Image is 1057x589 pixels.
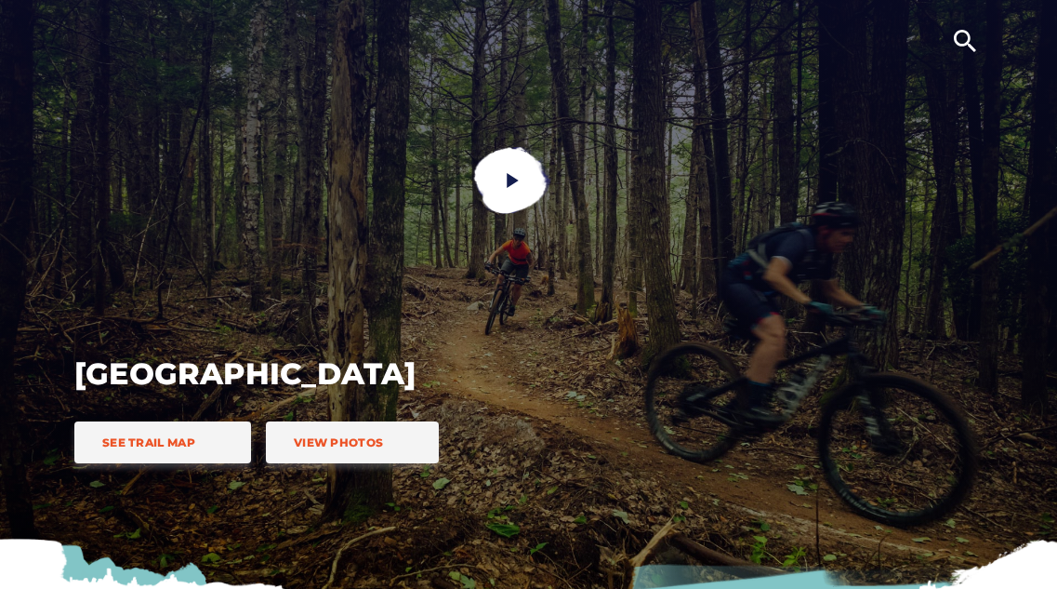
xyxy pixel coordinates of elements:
a: View Photos trail icon [266,422,439,463]
ion-icon: play [503,171,522,190]
span: View Photos [294,435,383,449]
h1: [GEOGRAPHIC_DATA] [74,355,688,394]
a: See Trail Map trail icon [74,422,251,463]
span: See Trail Map [102,435,195,449]
ion-icon: search [950,26,980,56]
